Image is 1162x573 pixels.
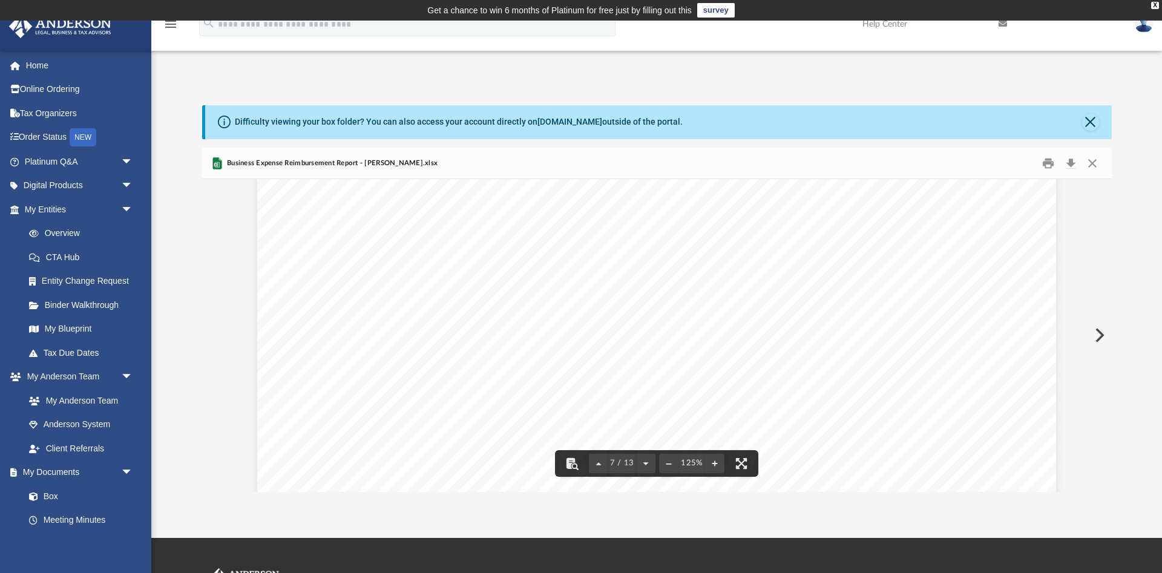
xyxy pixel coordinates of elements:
button: Close [1082,154,1103,172]
a: Overview [17,221,151,246]
button: Print [1036,154,1060,172]
button: Download [1060,154,1082,172]
div: Document Viewer [202,179,1112,491]
a: Client Referrals [17,436,145,460]
img: Anderson Advisors Platinum Portal [5,15,115,38]
a: survey [697,3,735,18]
a: Order StatusNEW [8,125,151,150]
button: Zoom in [705,450,724,477]
button: Next page [636,450,655,477]
a: Box [17,484,139,508]
div: Preview [202,148,1112,492]
span: arrow_drop_down [121,460,145,485]
a: Entity Change Request [17,269,151,293]
div: Get a chance to win 6 months of Platinum for free just by filling out this [427,3,692,18]
a: Home [8,53,151,77]
div: Current zoom level [678,459,705,467]
a: My Anderson Teamarrow_drop_down [8,365,145,389]
div: close [1151,2,1159,9]
div: File preview [202,179,1112,491]
span: arrow_drop_down [121,365,145,390]
a: Anderson System [17,413,145,437]
a: Online Ordering [8,77,151,102]
button: Toggle findbar [559,450,585,477]
a: Tax Organizers [8,101,151,125]
button: Next File [1085,318,1112,352]
button: Zoom out [659,450,678,477]
a: Platinum Q&Aarrow_drop_down [8,149,151,174]
a: Digital Productsarrow_drop_down [8,174,151,198]
span: 7 / 13 [608,459,636,467]
a: My Entitiesarrow_drop_down [8,197,151,221]
span: arrow_drop_down [121,197,145,222]
button: 7 / 13 [608,450,636,477]
div: NEW [70,128,96,146]
a: My Anderson Team [17,388,139,413]
button: Close [1082,114,1099,131]
a: Forms Library [17,532,139,556]
button: Enter fullscreen [728,450,755,477]
a: menu [163,23,178,31]
button: Previous page [589,450,608,477]
img: User Pic [1135,15,1153,33]
a: My Blueprint [17,317,145,341]
div: Difficulty viewing your box folder? You can also access your account directly on outside of the p... [235,116,683,128]
a: [DOMAIN_NAME] [537,117,602,126]
span: arrow_drop_down [121,149,145,174]
i: search [202,16,215,30]
i: menu [163,17,178,31]
a: Meeting Minutes [17,508,145,532]
a: My Documentsarrow_drop_down [8,460,145,485]
span: Business Expense Reimbursement Report - [PERSON_NAME].xlsx [225,158,438,169]
span: arrow_drop_down [121,174,145,198]
a: Binder Walkthrough [17,293,151,317]
a: CTA Hub [17,245,151,269]
a: Tax Due Dates [17,341,151,365]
